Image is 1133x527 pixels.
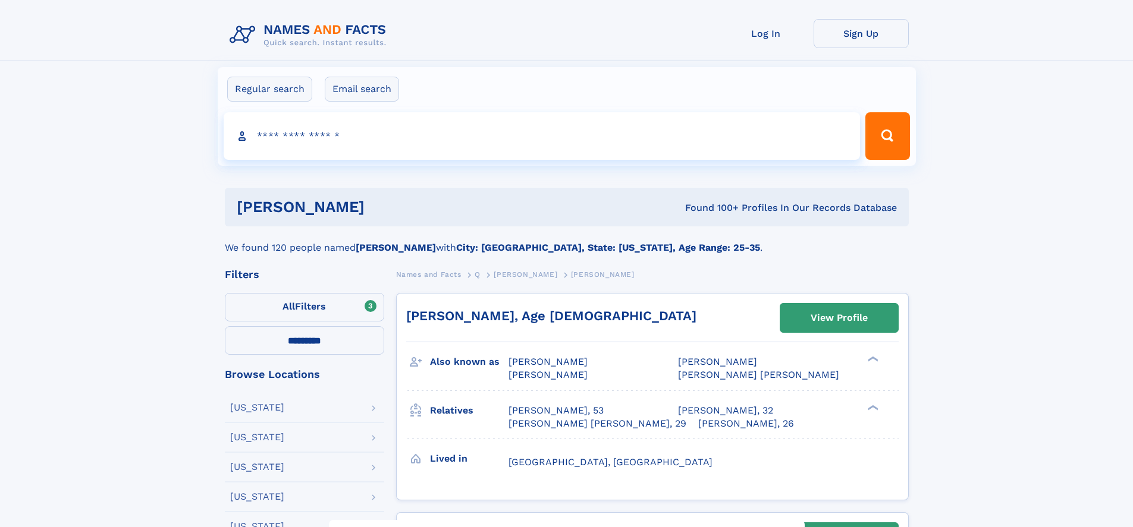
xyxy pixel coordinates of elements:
[678,369,839,380] span: [PERSON_NAME] [PERSON_NAME]
[865,403,879,411] div: ❯
[230,492,284,501] div: [US_STATE]
[494,267,557,282] a: [PERSON_NAME]
[509,456,713,468] span: [GEOGRAPHIC_DATA], [GEOGRAPHIC_DATA]
[509,417,686,430] a: [PERSON_NAME] [PERSON_NAME], 29
[494,270,557,279] span: [PERSON_NAME]
[865,112,909,160] button: Search Button
[475,270,481,279] span: Q
[811,304,868,332] div: View Profile
[225,226,909,255] div: We found 120 people named with .
[430,449,509,469] h3: Lived in
[230,403,284,412] div: [US_STATE]
[509,356,588,367] span: [PERSON_NAME]
[865,355,879,363] div: ❯
[509,404,604,417] a: [PERSON_NAME], 53
[396,267,462,282] a: Names and Facts
[230,462,284,472] div: [US_STATE]
[224,112,861,160] input: search input
[780,304,898,332] a: View Profile
[225,369,384,380] div: Browse Locations
[571,270,635,279] span: [PERSON_NAME]
[283,301,295,312] span: All
[430,352,509,372] h3: Also known as
[406,308,696,323] a: [PERSON_NAME], Age [DEMOGRAPHIC_DATA]
[356,242,436,253] b: [PERSON_NAME]
[227,77,312,102] label: Regular search
[225,269,384,280] div: Filters
[325,77,399,102] label: Email search
[814,19,909,48] a: Sign Up
[509,369,588,380] span: [PERSON_NAME]
[698,417,794,430] a: [PERSON_NAME], 26
[430,400,509,421] h3: Relatives
[678,356,757,367] span: [PERSON_NAME]
[237,200,525,214] h1: [PERSON_NAME]
[225,19,396,51] img: Logo Names and Facts
[230,433,284,442] div: [US_STATE]
[456,242,760,253] b: City: [GEOGRAPHIC_DATA], State: [US_STATE], Age Range: 25-35
[475,267,481,282] a: Q
[678,404,773,417] a: [PERSON_NAME], 32
[525,201,897,214] div: Found 100+ Profiles In Our Records Database
[225,293,384,321] label: Filters
[718,19,814,48] a: Log In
